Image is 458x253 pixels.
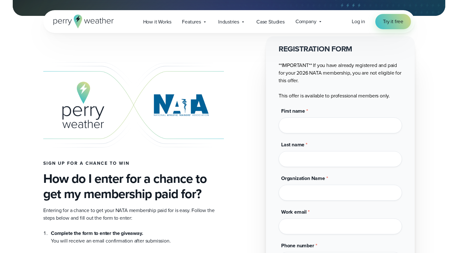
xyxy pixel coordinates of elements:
span: Features [182,18,201,26]
strong: Complete the form to enter the giveaway. [51,230,143,237]
li: You will receive an email confirmation after submission. [51,230,224,245]
span: Industries [218,18,239,26]
div: **IMPORTANT** If you have already registered and paid for your 2026 NATA membership, you are not ... [279,44,402,100]
span: Last name [281,141,304,148]
strong: REGISTRATION FORM [279,43,352,55]
span: Try it free [383,18,403,25]
span: How it Works [143,18,171,26]
a: Case Studies [251,15,290,28]
span: Work email [281,208,307,216]
p: Entering for a chance to get your NATA membership paid for is easy. Follow the steps below and fi... [43,207,224,222]
span: First name [281,107,305,115]
span: Company [295,18,316,25]
h4: Sign up for a chance to win [43,161,224,166]
a: Try it free [375,14,411,29]
span: Phone number [281,242,314,249]
a: How it Works [138,15,177,28]
h3: How do I enter for a chance to get my membership paid for? [43,171,224,202]
span: Organization Name [281,175,325,182]
a: Log in [352,18,365,25]
span: Case Studies [256,18,285,26]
